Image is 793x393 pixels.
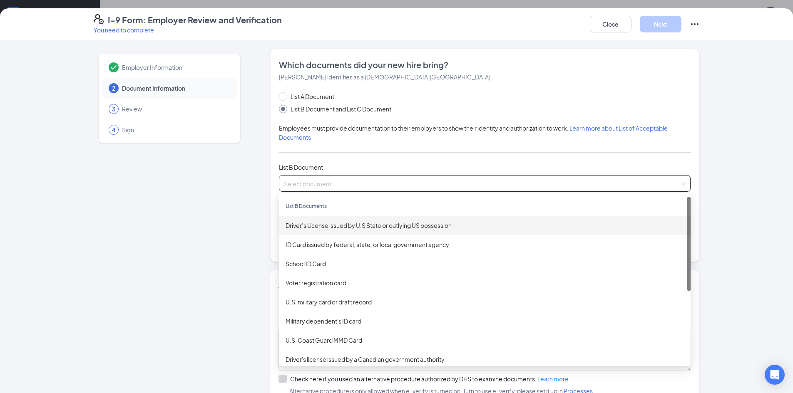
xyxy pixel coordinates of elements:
div: Driver’s License issued by U.S State or outlying US possession [286,221,684,230]
div: U.S. Coast Guard MMD Card [286,336,684,345]
span: List B Document and List C Document [287,104,395,114]
div: Check here if you used an alternative procedure authorized by DHS to examine documents. [290,375,569,383]
svg: Checkmark [109,62,119,72]
span: 3 [112,105,115,113]
svg: FormI9EVerifyIcon [94,14,104,24]
span: List B Documents [286,203,327,209]
span: 4 [112,126,115,134]
span: Document Information [122,84,229,92]
span: Additional information [278,279,369,289]
span: [PERSON_NAME] identifies as a [DEMOGRAPHIC_DATA][GEOGRAPHIC_DATA] [279,73,490,81]
svg: Ellipses [690,19,700,29]
span: Employees must provide documentation to their employers to show their identity and authorization ... [279,124,668,141]
a: Learn more [537,375,569,383]
button: Next [640,16,681,32]
span: 2 [112,84,115,92]
div: Driver's license issued by a Canadian government authority [286,355,684,364]
div: School ID Card [286,259,684,268]
div: Military dependent's ID card [286,316,684,326]
span: Which documents did your new hire bring? [279,59,691,71]
span: Sign [122,126,229,134]
h4: I-9 Form: Employer Review and Verification [108,14,282,26]
span: List A Document [287,92,338,101]
span: List B Document [279,163,323,171]
span: Provide all notes relating employment authorization stamps or receipts, extensions, additional do... [278,304,674,321]
div: Open Intercom Messenger [765,365,785,385]
div: ID Card issued by federal, state, or local government agency [286,240,684,249]
span: Review [122,105,229,113]
p: You need to complete [94,26,282,34]
span: Employer Information [122,63,229,72]
button: Close [590,16,631,32]
div: Voter registration card [286,278,684,287]
div: U.S. military card or draft record [286,297,684,306]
